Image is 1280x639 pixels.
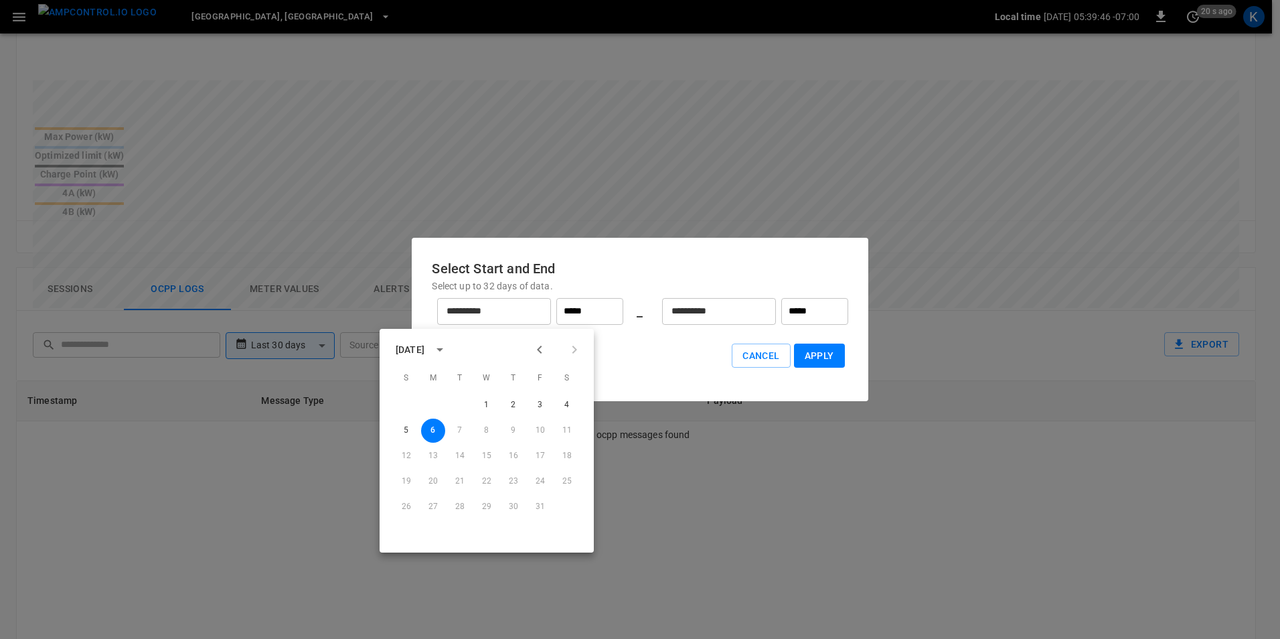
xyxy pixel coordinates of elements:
[501,365,526,392] span: Thursday
[396,343,424,357] div: [DATE]
[555,365,579,392] span: Saturday
[732,344,790,368] button: Cancel
[475,365,499,392] span: Wednesday
[794,344,845,368] button: Apply
[421,419,445,443] button: 6
[501,393,526,417] button: 2
[637,301,643,322] h6: _
[528,393,552,417] button: 3
[428,338,451,361] button: calendar view is open, switch to year view
[432,258,848,279] h6: Select Start and End
[448,365,472,392] span: Tuesday
[555,393,579,417] button: 4
[432,279,848,293] p: Select up to 32 days of data.
[475,393,499,417] button: 1
[528,338,551,361] button: Previous month
[528,365,552,392] span: Friday
[421,365,445,392] span: Monday
[394,419,418,443] button: 5
[394,365,418,392] span: Sunday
